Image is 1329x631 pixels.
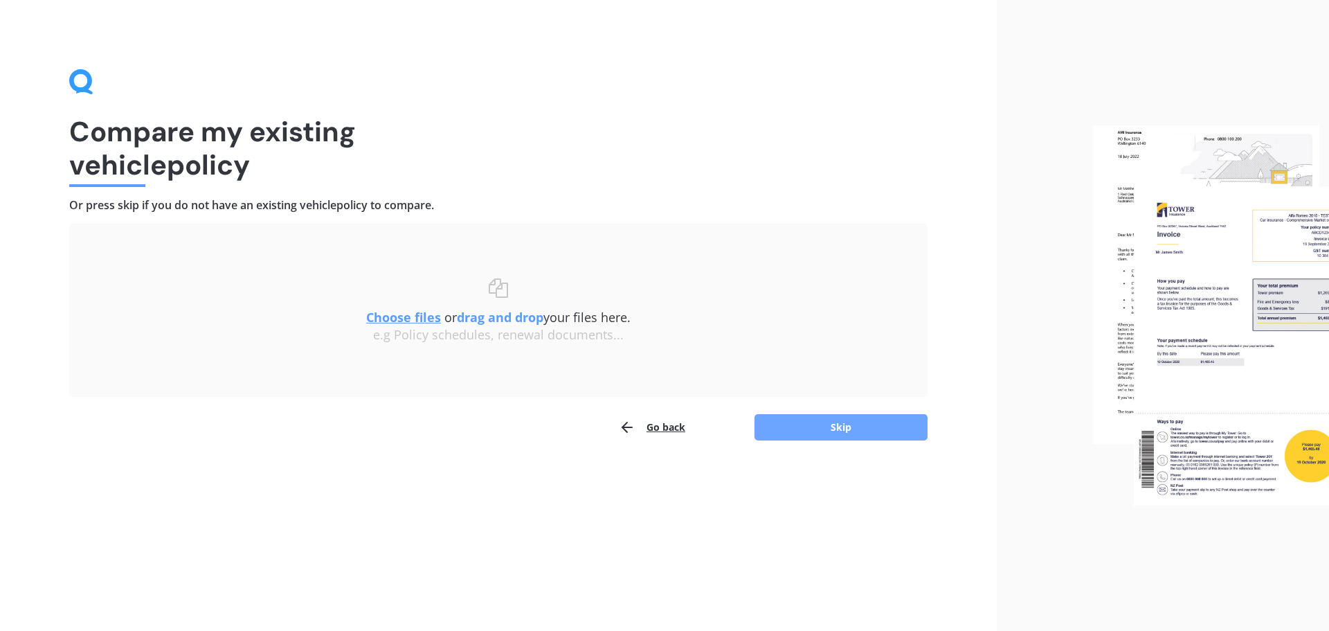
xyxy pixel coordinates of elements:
[619,414,685,441] button: Go back
[457,309,543,326] b: drag and drop
[97,328,900,343] div: e.g Policy schedules, renewal documents...
[366,309,631,326] span: or your files here.
[1093,125,1329,506] img: files.webp
[366,309,441,326] u: Choose files
[69,198,928,213] h4: Or press skip if you do not have an existing vehicle policy to compare.
[69,115,928,181] h1: Compare my existing vehicle policy
[754,414,928,441] button: Skip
